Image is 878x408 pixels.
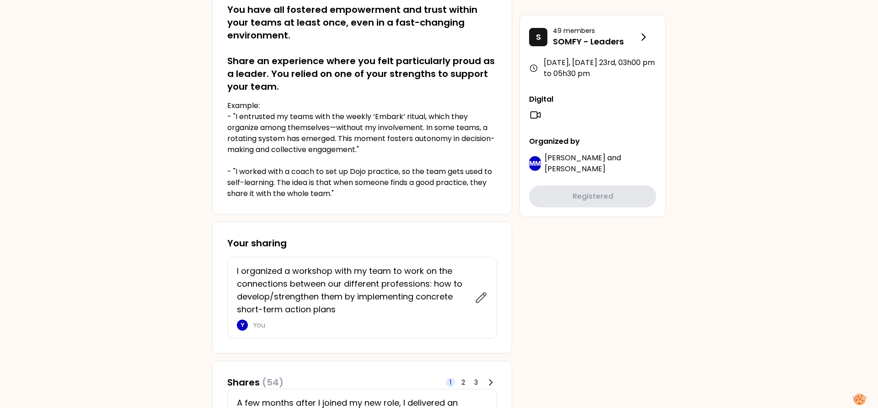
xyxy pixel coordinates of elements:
[545,152,656,174] p: and
[227,237,497,250] h3: Your sharing
[450,378,451,387] span: 1
[241,321,245,329] p: Y
[461,378,465,387] span: 2
[529,136,656,147] p: Organized by
[237,265,469,316] p: I organized a workshop with my team to work on the connections between our different professions:...
[529,57,656,79] div: [DATE], [DATE] 23rd , 03h00 pm to 05h30 pm
[545,152,605,163] span: [PERSON_NAME]
[529,94,656,105] p: Digital
[529,159,541,168] p: MM
[474,378,478,387] span: 3
[536,31,541,44] p: S
[227,3,497,93] h2: You have all fostered empowerment and trust within your teams at least once, even in a fast-chang...
[262,376,284,389] span: (54)
[529,185,656,207] button: Registered
[553,35,638,48] p: SOMFY - Leaders
[253,321,469,330] p: You
[227,376,284,389] h3: Shares
[553,26,638,35] p: 49 members
[545,163,605,174] span: [PERSON_NAME]
[227,100,497,199] p: Example: - "I entrusted my teams with the weekly ‘Embark’ ritual, which they organize among thems...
